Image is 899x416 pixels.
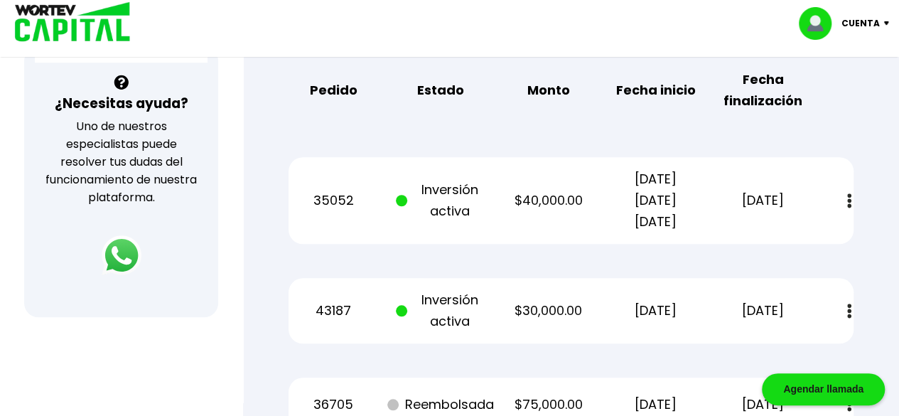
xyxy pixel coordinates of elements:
p: Inversión activa [396,179,486,222]
p: Inversión activa [396,289,486,332]
p: [DATE] [610,394,701,415]
p: $40,000.00 [503,190,593,211]
img: profile-image [799,7,841,40]
p: $30,000.00 [503,300,593,321]
p: 43187 [289,300,379,321]
b: Monto [527,80,569,101]
img: logos_whatsapp-icon.242b2217.svg [102,235,141,275]
b: Fecha finalización [718,69,808,112]
p: $75,000.00 [503,394,593,415]
b: Fecha inicio [616,80,696,101]
p: Cuenta [841,13,880,34]
p: 35052 [289,190,379,211]
p: [DATE] [718,190,808,211]
img: icon-down [880,21,899,26]
h3: ¿Necesitas ayuda? [55,93,188,114]
p: [DATE] [DATE] [DATE] [610,169,701,233]
p: [DATE] [718,394,808,415]
p: [DATE] [718,300,808,321]
div: Agendar llamada [762,373,885,405]
b: Pedido [310,80,357,101]
p: Uno de nuestros especialistas puede resolver tus dudas del funcionamiento de nuestra plataforma. [43,117,200,206]
p: Reembolsada [396,394,486,415]
b: Estado [417,80,464,101]
p: [DATE] [610,300,701,321]
p: 36705 [289,394,379,415]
